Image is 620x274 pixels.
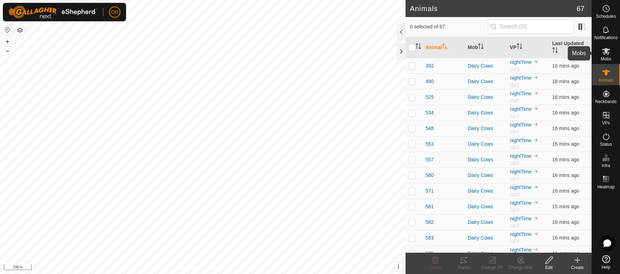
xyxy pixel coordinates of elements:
p-sorticon: Activate to sort [552,48,558,54]
img: to [533,122,539,127]
span: OFF [510,161,520,166]
span: Infra [602,163,610,168]
span: OFF [510,98,520,104]
span: 392 [425,62,434,70]
div: Dairy Cows [468,219,504,226]
span: Neckbands [595,100,616,104]
a: Privacy Policy [175,265,201,271]
p-sorticon: Activate to sort [517,44,522,50]
h2: Animals [410,4,577,13]
span: 581 [425,203,434,210]
span: OFF [510,239,520,245]
span: 553 [425,140,434,148]
div: Dairy Cows [468,93,504,101]
a: nightTime [510,138,532,143]
th: Mob [465,37,507,58]
span: Animals [598,78,614,82]
a: nightTime [510,59,532,65]
div: Dairy Cows [468,187,504,195]
a: nightTime [510,169,532,174]
span: 583 [425,234,434,242]
span: OFF [510,223,520,229]
input: Search (S) [488,19,574,34]
div: Tracks [450,264,478,271]
img: to [533,106,539,112]
span: 13 Aug 2025, 5:01 am [552,94,579,100]
span: 13 Aug 2025, 5:01 am [552,125,579,131]
span: Mobs [601,57,611,61]
span: Delete [429,265,442,270]
a: nightTime [510,91,532,96]
span: 13 Aug 2025, 5:01 am [552,141,579,147]
span: 13 Aug 2025, 5:02 am [552,204,579,209]
span: 13 Aug 2025, 5:02 am [552,63,579,69]
span: 548 [425,125,434,132]
a: nightTime [510,153,532,159]
span: 0 selected of 67 [410,23,488,31]
img: Gallagher Logo [9,6,97,18]
span: 585 [425,250,434,257]
div: Dairy Cows [468,172,504,179]
div: Change VP [478,264,506,271]
span: i [398,264,399,270]
a: Contact Us [210,265,231,271]
span: OFF [510,192,520,198]
span: 13 Aug 2025, 5:01 am [552,110,579,115]
span: 13 Aug 2025, 5:02 am [552,172,579,178]
span: 13 Aug 2025, 5:02 am [552,251,579,256]
span: OFF [510,129,520,135]
button: – [3,47,12,55]
th: VP [507,37,549,58]
span: 13 Aug 2025, 5:01 am [552,157,579,162]
span: Help [602,265,610,269]
span: 13 Aug 2025, 5:00 am [552,79,579,84]
a: nightTime [510,184,532,190]
button: i [395,263,402,271]
img: to [533,137,539,143]
span: OFF [510,67,520,72]
span: Notifications [594,36,618,40]
span: OFF [510,145,520,151]
a: Help [592,252,620,272]
span: OFF [510,82,520,88]
button: Reset Map [3,26,12,34]
p-sorticon: Activate to sort [478,44,484,50]
img: to [533,215,539,221]
div: Dairy Cows [468,140,504,148]
th: Last Updated [549,37,592,58]
button: Map Layers [16,26,24,34]
div: Dairy Cows [468,125,504,132]
span: 560 [425,172,434,179]
a: nightTime [510,216,532,221]
span: OFF [510,208,520,213]
div: Dairy Cows [468,156,504,163]
a: nightTime [510,231,532,237]
img: to [533,184,539,190]
div: Dairy Cows [468,203,504,210]
div: Dairy Cows [468,62,504,70]
span: OFF [510,176,520,182]
p-sorticon: Activate to sort [415,44,421,50]
span: 534 [425,109,434,117]
img: to [533,153,539,159]
a: nightTime [510,106,532,112]
span: Status [600,142,612,146]
div: Edit [535,264,563,271]
span: DD [111,9,118,16]
img: to [533,200,539,205]
div: Change Mob [506,264,535,271]
img: to [533,247,539,252]
div: Dairy Cows [468,234,504,242]
p-sorticon: Activate to sort [442,44,448,50]
span: 571 [425,187,434,195]
button: + [3,37,12,46]
span: Heatmap [597,185,615,189]
span: 67 [577,3,584,14]
div: Dairy Cows [468,78,504,85]
span: VPs [602,121,610,125]
div: Dairy Cows [468,109,504,117]
span: 13 Aug 2025, 5:02 am [552,219,579,225]
span: 525 [425,93,434,101]
span: 557 [425,156,434,163]
span: OFF [510,114,520,119]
